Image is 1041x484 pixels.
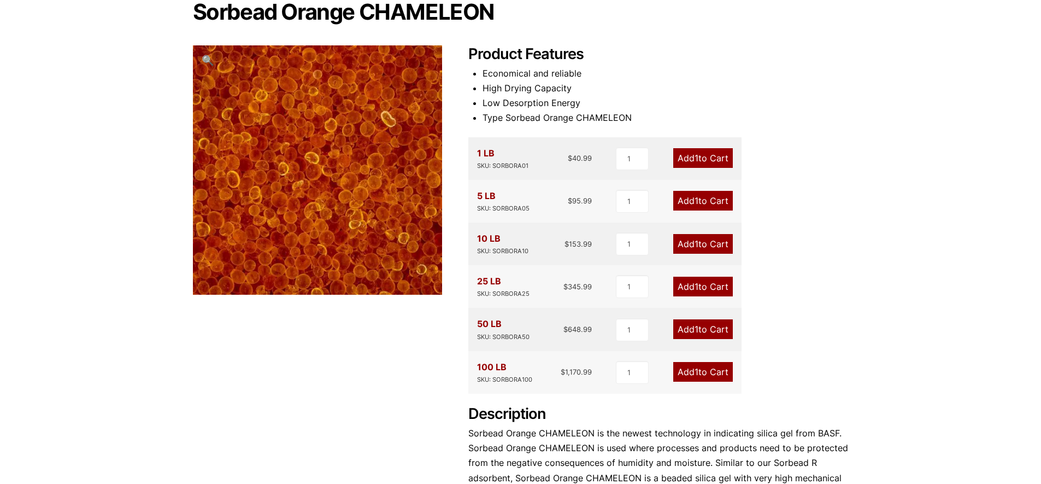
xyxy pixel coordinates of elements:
bdi: 648.99 [563,325,592,334]
a: Add1to Cart [673,234,733,254]
span: 1 [695,238,698,249]
span: 1 [695,195,698,206]
a: Add1to Cart [673,148,733,168]
div: SKU: SORBORA01 [477,161,528,171]
div: SKU: SORBORA05 [477,203,530,214]
span: 1 [695,366,698,377]
h2: Description [468,405,849,423]
span: $ [561,368,565,376]
bdi: 1,170.99 [561,368,592,376]
span: $ [563,325,568,334]
li: Economical and reliable [483,66,849,81]
a: Add1to Cart [673,191,733,211]
bdi: 345.99 [563,282,592,291]
bdi: 40.99 [568,154,592,162]
li: Low Desorption Energy [483,96,849,110]
bdi: 153.99 [564,240,592,248]
div: 1 LB [477,146,528,171]
li: Type Sorbead Orange CHAMELEON [483,110,849,125]
span: 1 [695,324,698,335]
a: Add1to Cart [673,319,733,339]
span: $ [564,240,569,248]
bdi: 95.99 [568,196,592,205]
div: 25 LB [477,274,530,299]
div: 10 LB [477,231,528,256]
div: 50 LB [477,317,530,342]
span: 1 [695,153,698,164]
div: SKU: SORBORA10 [477,246,528,256]
div: SKU: SORBORA25 [477,289,530,299]
div: SKU: SORBORA50 [477,332,530,342]
h1: Sorbead Orange CHAMELEON [193,1,849,24]
div: 5 LB [477,189,530,214]
div: 100 LB [477,360,532,385]
a: Add1to Cart [673,362,733,382]
a: View full-screen image gallery [193,45,223,75]
span: $ [563,282,568,291]
li: High Drying Capacity [483,81,849,96]
span: $ [568,154,572,162]
span: 🔍 [202,54,214,66]
div: SKU: SORBORA100 [477,375,532,385]
span: 1 [695,281,698,292]
a: Add1to Cart [673,277,733,296]
span: $ [568,196,572,205]
h2: Product Features [468,45,849,63]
